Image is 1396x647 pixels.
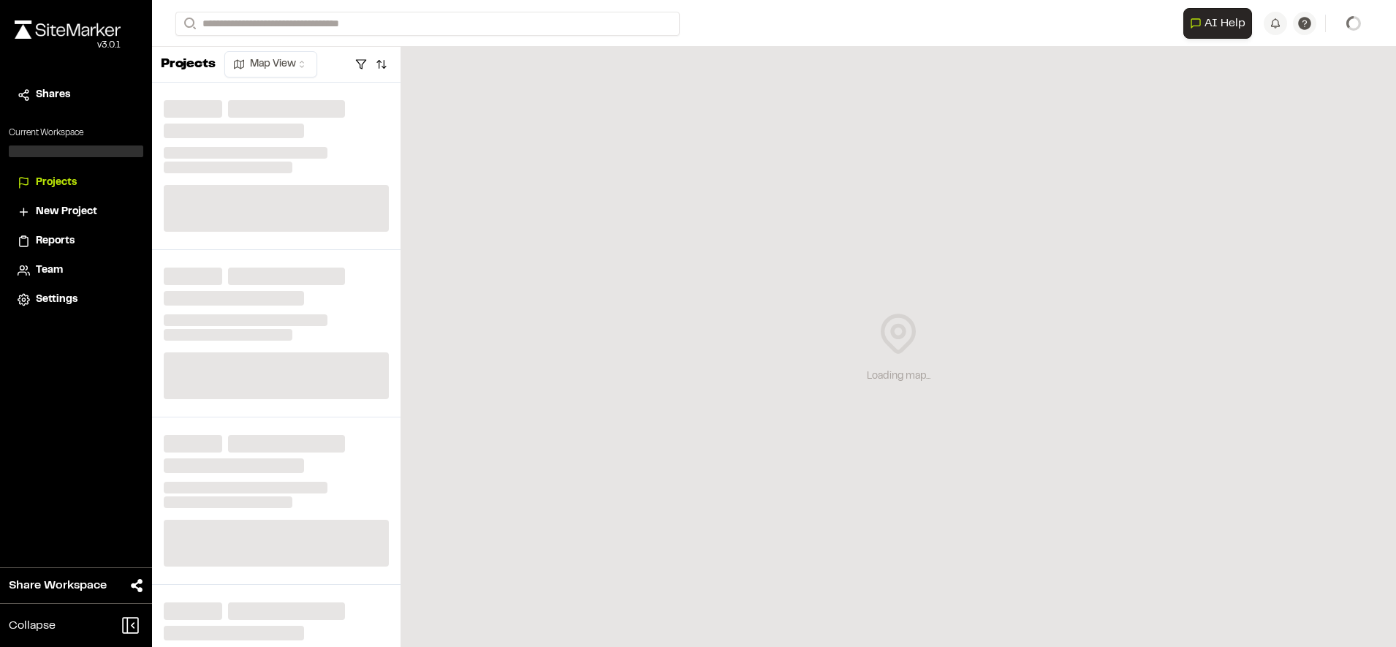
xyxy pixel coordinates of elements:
[36,87,70,103] span: Shares
[1205,15,1245,32] span: AI Help
[9,617,56,635] span: Collapse
[18,262,134,279] a: Team
[867,368,930,385] div: Loading map...
[18,87,134,103] a: Shares
[18,292,134,308] a: Settings
[36,233,75,249] span: Reports
[1183,8,1252,39] button: Open AI Assistant
[36,204,97,220] span: New Project
[15,39,121,52] div: Oh geez...please don't...
[1183,8,1258,39] div: Open AI Assistant
[175,12,202,36] button: Search
[36,262,63,279] span: Team
[36,292,77,308] span: Settings
[18,233,134,249] a: Reports
[36,175,77,191] span: Projects
[18,204,134,220] a: New Project
[9,126,143,140] p: Current Workspace
[15,20,121,39] img: rebrand.png
[9,577,107,594] span: Share Workspace
[161,55,216,75] p: Projects
[18,175,134,191] a: Projects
